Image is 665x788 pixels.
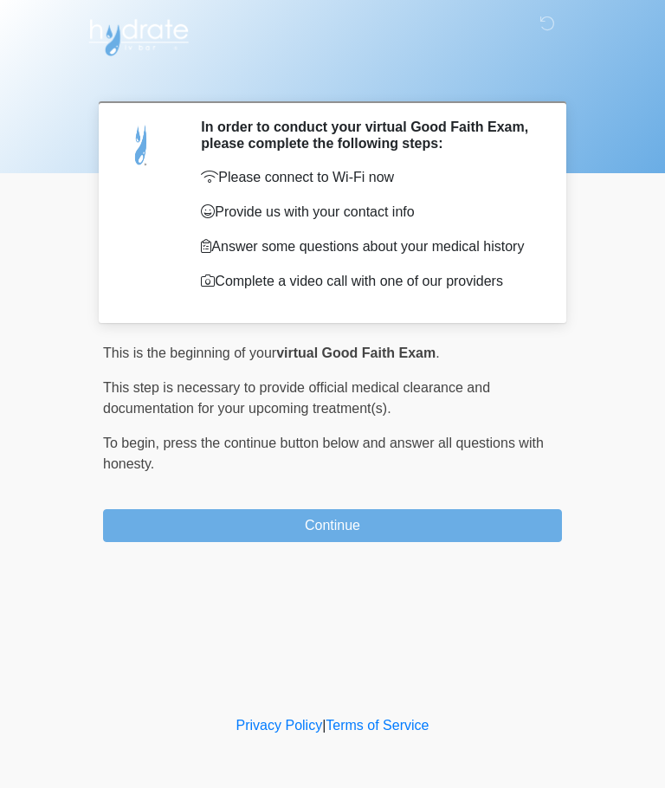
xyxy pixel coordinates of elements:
[276,346,436,360] strong: virtual Good Faith Exam
[201,202,536,223] p: Provide us with your contact info
[90,62,575,94] h1: ‎ ‎ ‎ ‎
[103,509,562,542] button: Continue
[436,346,439,360] span: .
[103,380,490,416] span: This step is necessary to provide official medical clearance and documentation for your upcoming ...
[201,271,536,292] p: Complete a video call with one of our providers
[201,167,536,188] p: Please connect to Wi-Fi now
[116,119,168,171] img: Agent Avatar
[236,718,323,733] a: Privacy Policy
[322,718,326,733] a: |
[103,436,544,471] span: press the continue button below and answer all questions with honesty.
[86,13,191,57] img: Hydrate IV Bar - Arcadia Logo
[201,119,536,152] h2: In order to conduct your virtual Good Faith Exam, please complete the following steps:
[326,718,429,733] a: Terms of Service
[201,236,536,257] p: Answer some questions about your medical history
[103,346,276,360] span: This is the beginning of your
[103,436,163,450] span: To begin,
